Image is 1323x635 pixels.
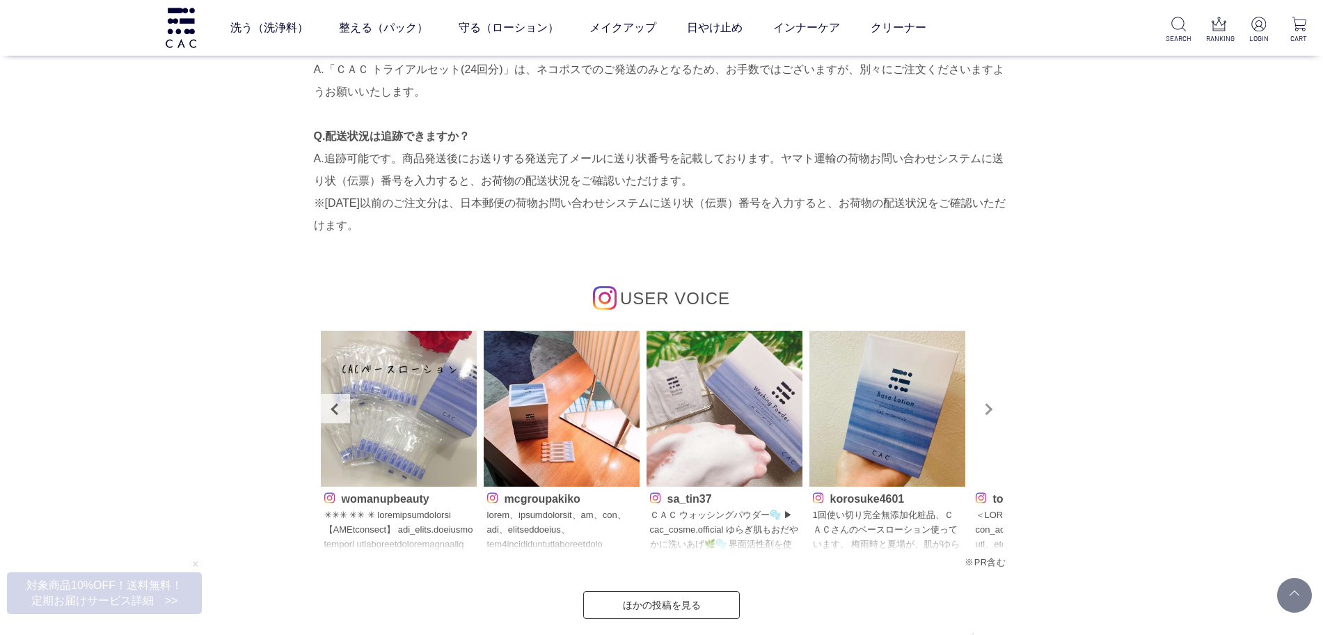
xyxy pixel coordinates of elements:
[813,508,962,553] p: 1回使い切り完全無添加化粧品、ＣＡＣさんのベースローション使っています。 梅雨時と夏場が、肌がゆらぐ私。ぴぴりとかゆい感じが常にしていて、髪が触れただけでむずむず・・・ そんな時にピッタリな、さ...
[484,331,640,487] img: Photo by mcgroupakiko
[965,557,1006,567] span: ※PR含む
[321,394,350,423] a: Prev
[650,490,799,505] p: sa_tin37
[809,331,965,487] img: Photo by korosuke4601
[321,331,477,487] img: Photo by womanupbeauty
[650,508,799,553] p: ＣＡＣ ウォッシングパウダー🫧 ▶ cac_cosme.official ゆらぎ肌もおだやかに洗いあげ🌿🫧 界面活性剤を使わず、100％アミノ酸系の洗浄成分を使用👏 角層内の潤いは奪わず、角層表...
[230,8,308,47] a: 洗う（洗浄料）
[487,490,636,505] p: mcgroupakiko
[1166,33,1191,44] p: SEARCH
[164,8,198,47] img: logo
[459,8,559,47] a: 守る（ローション）
[1206,33,1232,44] p: RANKING
[976,508,1125,553] p: ＜LORemipsumd＞sita♪ ＠con_adipi.elitsedd eiu、te、inc、utl、etdoloremagnaa5enimadmin veniamquisn✨ exerc...
[972,331,1128,487] img: Photo by tokagemama46
[1246,17,1271,44] a: LOGIN
[1246,33,1271,44] p: LOGIN
[1286,33,1312,44] p: CART
[813,490,962,505] p: korosuke4601
[583,591,740,619] a: ほかの投稿を見る
[593,286,617,310] img: インスタグラムのロゴ
[589,8,656,47] a: メイクアップ
[314,130,470,142] span: Q.配送状況は追跡できますか？
[1166,17,1191,44] a: SEARCH
[647,331,802,487] img: Photo by sa_tin37
[974,394,1003,423] a: Next
[620,289,730,308] span: USER VOICE
[871,8,926,47] a: クリーナー
[324,508,473,553] p: ✳︎✳︎✳︎ ✳︎✳︎ ✳︎ loremipsumdolorsi 【AMEtconsect】 adi_elits.doeiusmo tempori utlaboreetdoloremagnaal...
[487,508,636,553] p: lorem、ipsumdolorsit、am、con、adi、elitseddoeius、tem4incididuntutlaboreetdolo【MAG】alIq.9『enimadminimv...
[976,490,1125,505] p: tokagemama46
[339,8,428,47] a: 整える（パック）
[1206,17,1232,44] a: RANKING
[687,8,743,47] a: 日やけ止め
[773,8,840,47] a: インナーケア
[1286,17,1312,44] a: CART
[324,490,473,505] p: womanupbeauty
